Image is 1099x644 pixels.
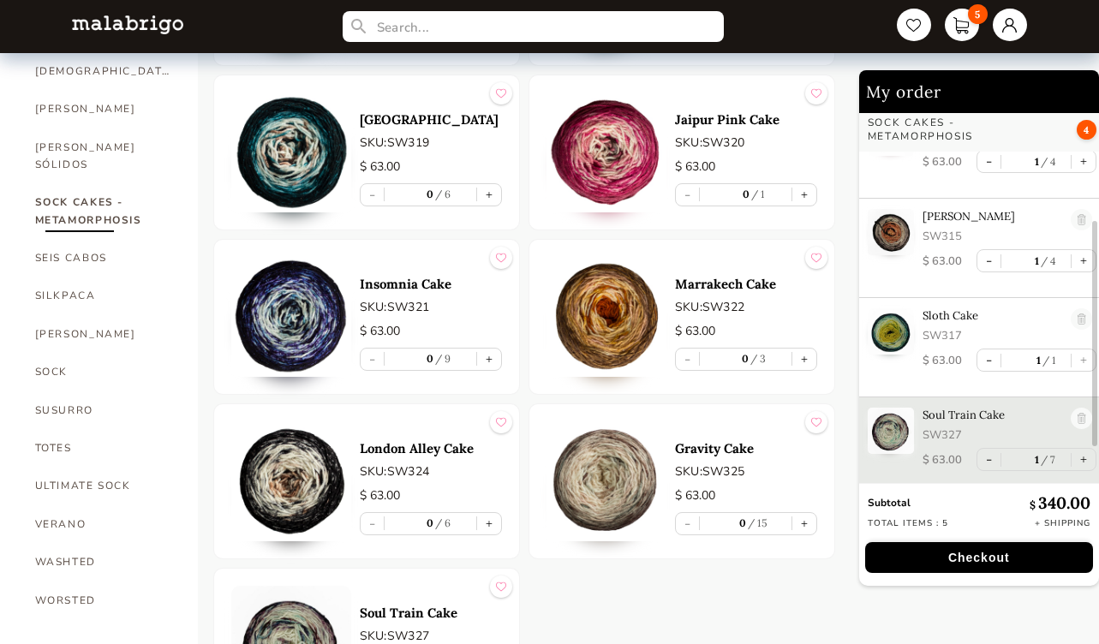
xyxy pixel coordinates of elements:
[1077,120,1096,140] span: 4
[35,128,172,184] a: [PERSON_NAME] SÓLIDOS
[35,353,172,391] a: SOCK
[792,349,816,370] button: +
[868,517,948,529] p: Total items : 5
[360,462,502,480] p: SKU: SW324
[868,408,914,454] img: 0.jpg
[72,15,183,33] img: L5WsItTXhTFtyxb3tkNoXNspfcfOAAWlbXYcuBTUg0FA22wzaAJ6kXiYLTb6coiuTfQf1mE2HwVko7IAAAAASUVORK5CYII=
[675,134,817,152] p: SKU: SW320
[977,151,1000,172] button: -
[923,427,1062,443] p: SW327
[865,542,1093,573] button: Checkout
[923,408,1062,422] p: Soul Train Cake
[360,440,502,456] a: London Alley Cake
[1072,250,1096,271] button: +
[1035,517,1090,529] p: + Shipping
[675,298,817,316] p: SKU: SW322
[433,352,451,365] label: 9
[477,184,501,206] button: +
[675,462,817,480] p: SKU: SW325
[35,543,172,581] a: WASHTED
[923,353,962,368] p: $ 63.00
[1072,449,1096,470] button: +
[231,257,351,377] img: 0.jpg
[231,92,351,212] img: 0.jpg
[923,328,1062,343] p: SW317
[360,276,502,292] a: Insomnia Cake
[923,253,962,269] p: $ 63.00
[868,209,914,255] img: 0.jpg
[477,349,501,370] button: +
[923,308,1062,323] p: Sloth Cake
[433,516,451,529] label: 6
[1039,453,1056,466] label: 7
[231,421,351,541] img: 0.jpg
[1040,354,1055,367] label: 1
[750,188,765,200] label: 1
[923,154,962,170] p: $ 63.00
[35,239,172,277] a: SEIS CABOS
[477,513,501,534] button: +
[859,542,1099,573] a: Checkout
[792,513,816,534] button: +
[35,467,172,504] a: ULTIMATE SOCK
[360,298,502,316] p: SKU: SW321
[360,134,502,152] p: SKU: SW319
[792,184,816,206] button: +
[945,9,979,41] a: 5
[749,352,767,365] label: 3
[35,505,172,543] a: VERANO
[360,605,502,621] a: Soul Train Cake
[360,322,502,341] p: $ 63.00
[35,277,172,314] a: SILKPACA
[35,315,172,353] a: [PERSON_NAME]
[547,92,666,212] img: 0.jpg
[977,349,1000,371] button: -
[1039,254,1057,267] label: 4
[868,496,911,510] strong: Subtotal
[675,322,817,341] p: $ 63.00
[1030,498,1038,511] span: $
[923,452,962,468] p: $ 63.00
[35,429,172,467] a: TOTES
[923,229,1062,244] p: SW315
[343,11,725,42] input: Search...
[675,486,817,505] p: $ 63.00
[977,250,1000,271] button: -
[433,188,451,200] label: 6
[675,276,817,292] a: Marrakech Cake
[547,257,666,377] img: 0.jpg
[35,183,172,239] a: SOCK CAKES - METAMORPHOSIS
[360,486,502,505] p: $ 63.00
[360,158,502,176] p: $ 63.00
[923,209,1062,224] p: [PERSON_NAME]
[675,158,817,176] p: $ 63.00
[360,111,502,128] a: [GEOGRAPHIC_DATA]
[868,116,1028,143] h3: SOCK CAKES - Metamorphosis
[35,90,172,128] a: [PERSON_NAME]
[968,4,988,24] span: 5
[1039,155,1057,168] label: 4
[868,308,914,355] img: 0.jpg
[746,516,768,529] label: 15
[35,581,172,619] a: WORSTED
[1072,151,1096,172] button: +
[859,70,1099,113] h2: My order
[547,421,666,541] img: 0.jpg
[35,391,172,429] a: SUSURRO
[35,52,172,90] a: [DEMOGRAPHIC_DATA]
[1030,492,1090,513] p: 340.00
[675,111,817,128] a: Jaipur Pink Cake
[675,440,817,456] a: Gravity Cake
[977,449,1000,470] button: -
